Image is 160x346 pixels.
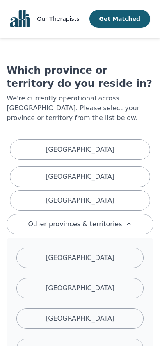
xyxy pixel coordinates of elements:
[46,283,114,293] p: [GEOGRAPHIC_DATA]
[46,253,114,263] p: [GEOGRAPHIC_DATA]
[7,93,153,123] p: We're currently operational across [GEOGRAPHIC_DATA]. Please select your province or territory fr...
[46,314,114,323] p: [GEOGRAPHIC_DATA]
[46,172,114,182] p: [GEOGRAPHIC_DATA]
[46,196,114,205] p: [GEOGRAPHIC_DATA]
[28,219,122,229] span: Other provinces & territories
[37,14,79,24] a: Our Therapists
[89,10,150,28] button: Get Matched
[7,64,153,90] h1: Which province or territory do you reside in?
[37,16,79,22] span: Our Therapists
[10,10,30,27] img: alli logo
[46,145,114,155] p: [GEOGRAPHIC_DATA]
[7,214,153,234] button: Other provinces & territories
